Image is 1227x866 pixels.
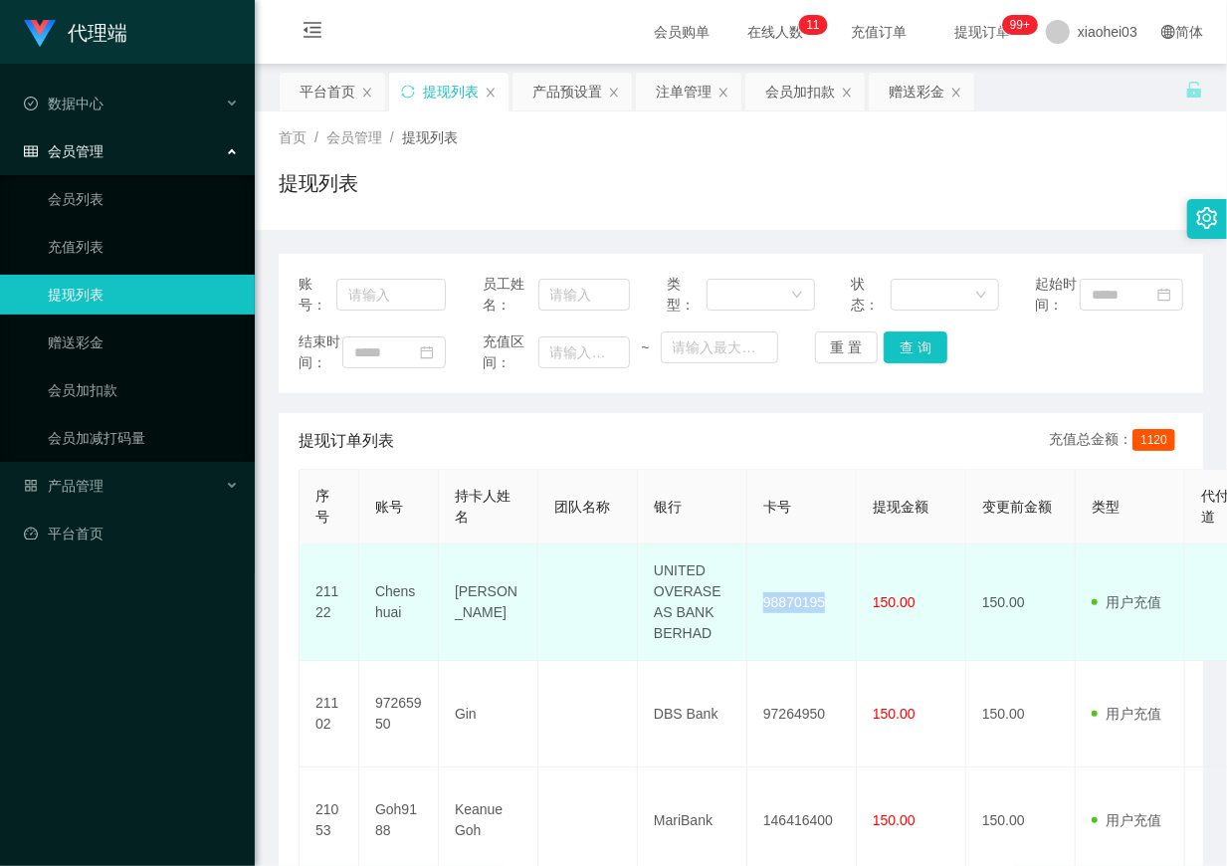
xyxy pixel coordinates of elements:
[24,96,103,111] span: 数据中心
[402,129,458,145] span: 提现列表
[656,73,712,110] div: 注单管理
[455,488,511,525] span: 持卡人姓名
[791,289,803,303] i: 图标: down
[747,661,857,767] td: 97264950
[361,87,373,99] i: 图标: close
[950,87,962,99] i: 图标: close
[300,544,359,661] td: 21122
[630,337,660,358] span: ~
[1161,25,1175,39] i: 图标: global
[375,499,403,515] span: 账号
[763,499,791,515] span: 卡号
[359,544,439,661] td: Chenshuai
[24,478,103,494] span: 产品管理
[873,499,928,515] span: 提现金额
[532,73,602,110] div: 产品预设置
[279,1,346,65] i: 图标: menu-fold
[538,336,631,368] input: 请输入最小值为
[737,25,813,39] span: 在线人数
[1092,499,1120,515] span: 类型
[1092,706,1161,722] span: 用户充值
[667,274,707,316] span: 类型：
[873,812,916,828] span: 150.00
[279,129,307,145] span: 首页
[485,87,497,99] i: 图标: close
[439,661,538,767] td: Gin
[1132,429,1175,451] span: 1120
[661,331,778,363] input: 请输入最大值为
[1157,288,1171,302] i: 图标: calendar
[315,488,329,525] span: 序号
[608,87,620,99] i: 图标: close
[638,544,747,661] td: UNITED OVERASEAS BANK BERHAD
[841,87,853,99] i: 图标: close
[813,15,820,35] p: 1
[24,479,38,493] i: 图标: appstore-o
[1049,429,1183,453] div: 充值总金额：
[48,323,239,362] a: 赠送彩金
[966,661,1076,767] td: 150.00
[48,418,239,458] a: 会员加减打码量
[483,274,537,316] span: 员工姓名：
[1092,812,1161,828] span: 用户充值
[1185,81,1203,99] i: 图标: unlock
[852,274,892,316] span: 状态：
[423,73,479,110] div: 提现列表
[299,429,394,453] span: 提现订单列表
[326,129,382,145] span: 会员管理
[439,544,538,661] td: [PERSON_NAME]
[48,227,239,267] a: 充值列表
[299,331,342,373] span: 结束时间：
[654,499,682,515] span: 银行
[314,129,318,145] span: /
[483,331,537,373] span: 充值区间：
[815,331,879,363] button: 重 置
[401,85,415,99] i: 图标: sync
[638,661,747,767] td: DBS Bank
[68,1,127,65] h1: 代理端
[300,73,355,110] div: 平台首页
[299,274,336,316] span: 账号：
[48,179,239,219] a: 会员列表
[48,370,239,410] a: 会员加扣款
[841,25,917,39] span: 充值订单
[982,499,1052,515] span: 变更前金额
[765,73,835,110] div: 会员加扣款
[336,279,447,311] input: 请输入
[554,499,610,515] span: 团队名称
[538,279,631,311] input: 请输入
[966,544,1076,661] td: 150.00
[420,345,434,359] i: 图标: calendar
[24,514,239,553] a: 图标: dashboard平台首页
[1196,207,1218,229] i: 图标: setting
[1002,15,1038,35] sup: 1110
[1092,594,1161,610] span: 用户充值
[806,15,813,35] p: 1
[884,331,947,363] button: 查 询
[300,661,359,767] td: 21102
[279,168,358,198] h1: 提现列表
[798,15,827,35] sup: 11
[48,275,239,315] a: 提现列表
[24,144,38,158] i: 图标: table
[747,544,857,661] td: 98870195
[24,143,103,159] span: 会员管理
[889,73,944,110] div: 赠送彩金
[24,24,127,40] a: 代理端
[944,25,1020,39] span: 提现订单
[975,289,987,303] i: 图标: down
[873,594,916,610] span: 150.00
[24,97,38,110] i: 图标: check-circle-o
[1036,274,1080,316] span: 起始时间：
[873,706,916,722] span: 150.00
[24,20,56,48] img: logo.9652507e.png
[359,661,439,767] td: 97265950
[717,87,729,99] i: 图标: close
[390,129,394,145] span: /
